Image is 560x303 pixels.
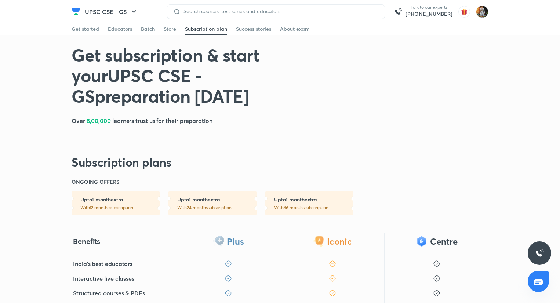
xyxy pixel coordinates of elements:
[265,191,353,215] a: Upto1 monthextraWith36 monthssubscription
[73,289,145,297] h5: Structured courses & PDFs
[108,23,132,35] a: Educators
[73,274,134,283] h5: Interactive live classes
[236,25,271,33] div: Success stories
[87,117,111,124] span: 8,00,000
[181,8,379,14] input: Search courses, test series and educators
[141,25,155,33] div: Batch
[80,196,160,203] h6: Upto 1 month extra
[177,196,257,203] h6: Upto 1 month extra
[177,205,257,211] p: With 24 months subscription
[141,23,155,35] a: Batch
[80,205,160,211] p: With 12 months subscription
[458,6,470,18] img: avatar
[72,44,322,106] h1: Get subscription & start your UPSC CSE - GS preparation [DATE]
[72,178,119,186] h6: ONGOING OFFERS
[535,249,544,258] img: ttu
[168,191,257,215] a: Upto1 monthextraWith24 monthssubscription
[406,4,452,10] p: Talk to our experts
[80,4,143,19] button: UPSC CSE - GS
[406,10,452,18] a: [PHONE_NUMBER]
[164,23,176,35] a: Store
[274,196,353,203] h6: Upto 1 month extra
[73,259,132,268] h5: India's best educators
[73,237,100,246] h4: Benefits
[236,23,271,35] a: Success stories
[72,7,80,16] img: Company Logo
[164,25,176,33] div: Store
[72,191,160,215] a: Upto1 monthextraWith12 monthssubscription
[185,23,227,35] a: Subscription plan
[274,205,353,211] p: With 36 months subscription
[280,23,310,35] a: About exam
[185,25,227,33] div: Subscription plan
[72,155,171,169] h2: Subscription plans
[72,23,99,35] a: Get started
[72,116,212,125] h5: Over learners trust us for their preparation
[72,25,99,33] div: Get started
[280,25,310,33] div: About exam
[108,25,132,33] div: Educators
[476,6,488,18] img: Prakhar Singh
[391,4,406,19] img: call-us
